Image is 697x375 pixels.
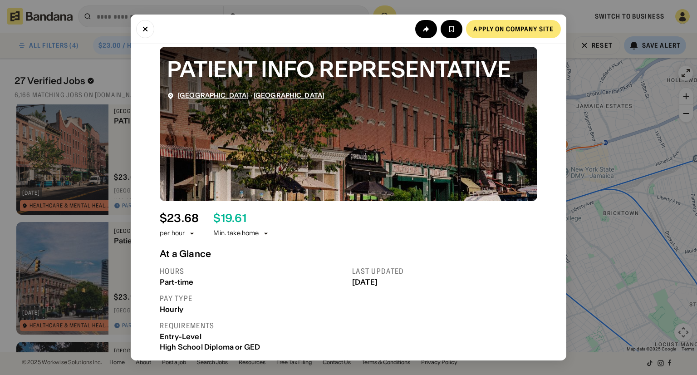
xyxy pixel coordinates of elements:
[213,212,246,225] div: $ 19.61
[178,92,324,99] div: ·
[178,91,249,99] span: [GEOGRAPHIC_DATA]
[213,229,270,238] div: Min. take home
[167,54,530,84] div: PATIENT INFO REPRESENTATIVE
[160,248,537,259] div: At a Glance
[160,343,345,351] div: High School Diploma or GED
[160,305,345,314] div: Hourly
[160,332,345,341] div: Entry-Level
[473,26,554,32] div: Apply on company site
[352,278,537,286] div: [DATE]
[160,266,345,276] div: Hours
[160,212,199,225] div: $ 23.68
[254,91,324,99] span: [GEOGRAPHIC_DATA]
[160,229,185,238] div: per hour
[160,278,345,286] div: Part-time
[160,294,345,303] div: Pay type
[352,266,537,276] div: Last updated
[136,20,154,38] button: Close
[160,321,345,331] div: Requirements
